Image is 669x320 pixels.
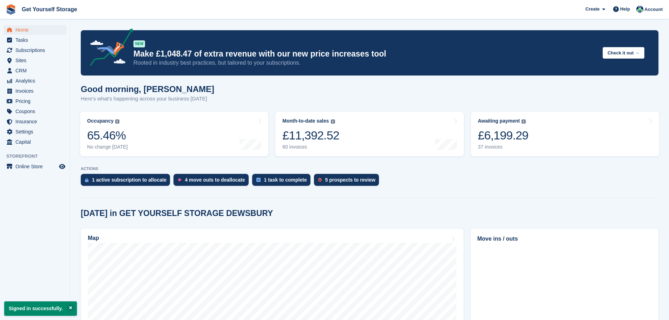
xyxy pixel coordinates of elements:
span: Insurance [15,117,58,126]
h1: Good morning, [PERSON_NAME] [81,84,214,94]
a: menu [4,25,66,35]
div: 65.46% [87,128,128,143]
span: Account [644,6,663,13]
a: menu [4,55,66,65]
a: 5 prospects to review [314,174,382,189]
span: Home [15,25,58,35]
div: NEW [133,40,145,47]
span: Create [585,6,599,13]
a: Occupancy 65.46% No change [DATE] [80,112,268,156]
div: Awaiting payment [478,118,520,124]
a: 1 task to complete [252,174,314,189]
div: 4 move outs to deallocate [185,177,245,183]
img: icon-info-grey-7440780725fd019a000dd9b08b2336e03edf1995a4989e88bcd33f0948082b44.svg [331,119,335,124]
a: menu [4,127,66,137]
a: menu [4,66,66,76]
img: icon-info-grey-7440780725fd019a000dd9b08b2336e03edf1995a4989e88bcd33f0948082b44.svg [115,119,119,124]
a: Month-to-date sales £11,392.52 60 invoices [275,112,464,156]
div: £11,392.52 [282,128,339,143]
span: Storefront [6,153,70,160]
h2: Map [88,235,99,241]
a: Get Yourself Storage [19,4,80,15]
a: menu [4,106,66,116]
a: menu [4,117,66,126]
span: Tasks [15,35,58,45]
a: menu [4,86,66,96]
a: 1 active subscription to allocate [81,174,173,189]
span: CRM [15,66,58,76]
span: Subscriptions [15,45,58,55]
div: Month-to-date sales [282,118,329,124]
button: Check it out → [603,47,644,59]
h2: [DATE] in GET YOURSELF STORAGE DEWSBURY [81,209,273,218]
span: Sites [15,55,58,65]
p: Signed in successfully. [4,301,77,316]
p: Rooted in industry best practices, but tailored to your subscriptions. [133,59,597,67]
a: menu [4,76,66,86]
a: 4 move outs to deallocate [173,174,252,189]
div: No change [DATE] [87,144,128,150]
span: Help [620,6,630,13]
div: Occupancy [87,118,113,124]
img: price-adjustments-announcement-icon-8257ccfd72463d97f412b2fc003d46551f7dbcb40ab6d574587a9cd5c0d94... [84,28,133,68]
a: menu [4,137,66,147]
a: Preview store [58,162,66,171]
a: menu [4,162,66,171]
div: £6,199.29 [478,128,529,143]
span: Online Store [15,162,58,171]
img: move_outs_to_deallocate_icon-f764333ba52eb49d3ac5e1228854f67142a1ed5810a6f6cc68b1a99e826820c5.svg [178,178,181,182]
img: task-75834270c22a3079a89374b754ae025e5fb1db73e45f91037f5363f120a921f8.svg [256,178,261,182]
img: prospect-51fa495bee0391a8d652442698ab0144808aea92771e9ea1ae160a38d050c398.svg [318,178,322,182]
div: 5 prospects to review [325,177,375,183]
span: Analytics [15,76,58,86]
div: 1 task to complete [264,177,307,183]
img: active_subscription_to_allocate_icon-d502201f5373d7db506a760aba3b589e785aa758c864c3986d89f69b8ff3... [85,178,88,182]
div: 60 invoices [282,144,339,150]
p: Make £1,048.47 of extra revenue with our new price increases tool [133,49,597,59]
a: menu [4,45,66,55]
img: Julian Taylor [636,6,643,13]
span: Settings [15,127,58,137]
span: Capital [15,137,58,147]
p: Here's what's happening across your business [DATE] [81,95,214,103]
span: Pricing [15,96,58,106]
div: 37 invoices [478,144,529,150]
h2: Move ins / outs [477,235,652,243]
a: menu [4,96,66,106]
a: menu [4,35,66,45]
div: 1 active subscription to allocate [92,177,166,183]
p: ACTIONS [81,166,658,171]
span: Coupons [15,106,58,116]
span: Invoices [15,86,58,96]
img: icon-info-grey-7440780725fd019a000dd9b08b2336e03edf1995a4989e88bcd33f0948082b44.svg [522,119,526,124]
img: stora-icon-8386f47178a22dfd0bd8f6a31ec36ba5ce8667c1dd55bd0f319d3a0aa187defe.svg [6,4,16,15]
a: Awaiting payment £6,199.29 37 invoices [471,112,659,156]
